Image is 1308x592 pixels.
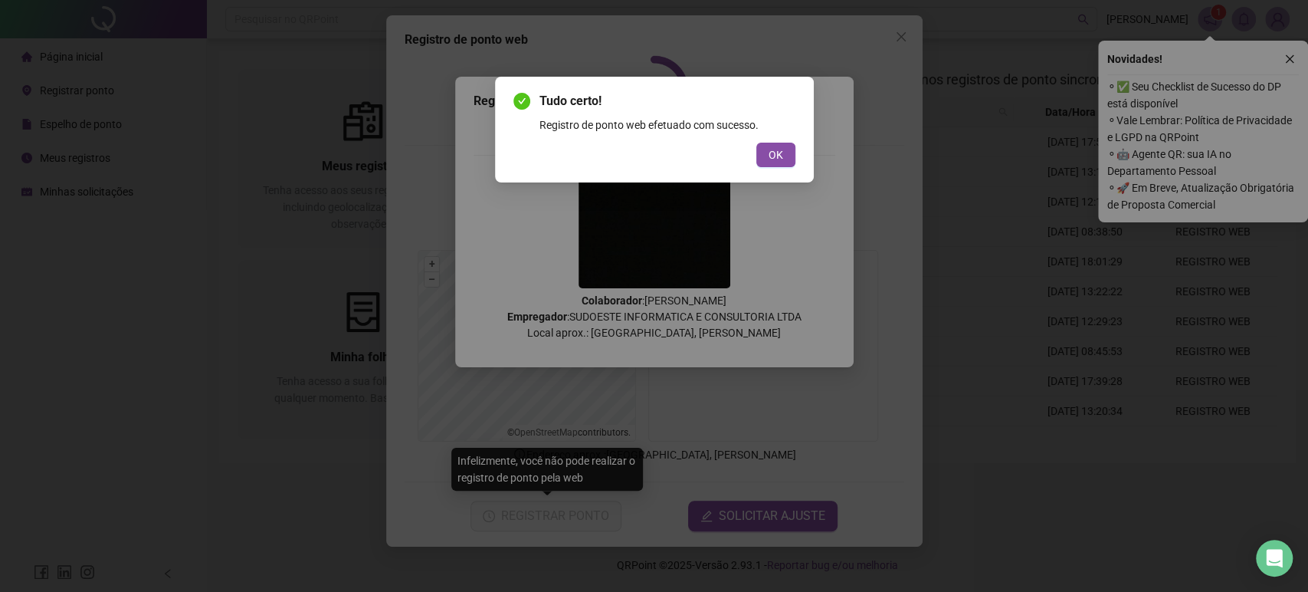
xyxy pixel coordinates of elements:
[539,92,795,110] span: Tudo certo!
[513,93,530,110] span: check-circle
[539,117,795,133] div: Registro de ponto web efetuado com sucesso.
[1256,540,1293,577] div: Open Intercom Messenger
[756,143,795,167] button: OK
[769,146,783,163] span: OK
